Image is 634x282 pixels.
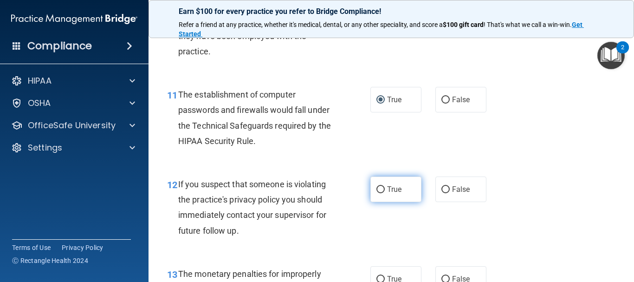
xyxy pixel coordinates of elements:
span: Refer a friend at any practice, whether it's medical, dental, or any other speciality, and score a [179,21,443,28]
p: Settings [28,142,62,153]
input: True [376,97,385,104]
span: ! That's what we call a win-win. [484,21,572,28]
a: HIPAA [11,75,135,86]
a: Terms of Use [12,243,51,252]
p: Earn $100 for every practice you refer to Bridge Compliance! [179,7,604,16]
span: False [452,95,470,104]
span: 13 [167,269,177,280]
span: False [452,185,470,194]
h4: Compliance [27,39,92,52]
a: Get Started [179,21,584,38]
div: 2 [621,47,624,59]
span: 11 [167,90,177,101]
a: Privacy Policy [62,243,104,252]
p: OfficeSafe University [28,120,116,131]
span: If you suspect that someone is violating the practice's privacy policy you should immediately con... [178,179,326,236]
img: PMB logo [11,10,137,28]
span: 12 [167,179,177,190]
input: False [441,97,450,104]
span: The establishment of computer passwords and firewalls would fall under the Technical Safeguards r... [178,90,331,146]
span: True [387,95,401,104]
p: HIPAA [28,75,52,86]
p: OSHA [28,98,51,109]
input: False [441,186,450,193]
span: True [387,185,401,194]
input: True [376,186,385,193]
strong: $100 gift card [443,21,484,28]
a: OSHA [11,98,135,109]
a: OfficeSafe University [11,120,135,131]
span: Ⓒ Rectangle Health 2024 [12,256,88,265]
a: Settings [11,142,135,153]
button: Open Resource Center, 2 new notifications [597,42,625,69]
